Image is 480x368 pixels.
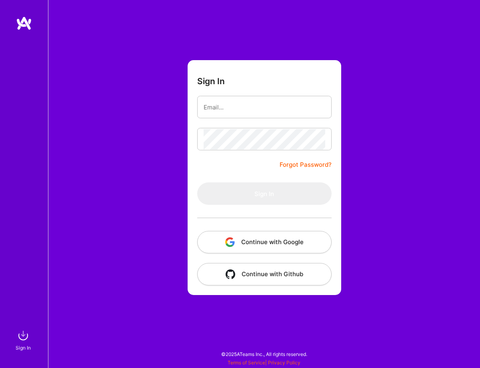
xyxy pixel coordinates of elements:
[204,97,325,117] input: Email...
[16,16,32,30] img: logo
[16,344,31,352] div: Sign In
[268,360,300,366] a: Privacy Policy
[197,231,332,253] button: Continue with Google
[228,360,265,366] a: Terms of Service
[226,269,235,279] img: icon
[15,328,31,344] img: sign in
[228,360,300,366] span: |
[17,328,31,352] a: sign inSign In
[48,344,480,364] div: © 2025 ATeams Inc., All rights reserved.
[225,237,235,247] img: icon
[197,76,225,86] h3: Sign In
[197,263,332,285] button: Continue with Github
[280,160,332,170] a: Forgot Password?
[197,182,332,205] button: Sign In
